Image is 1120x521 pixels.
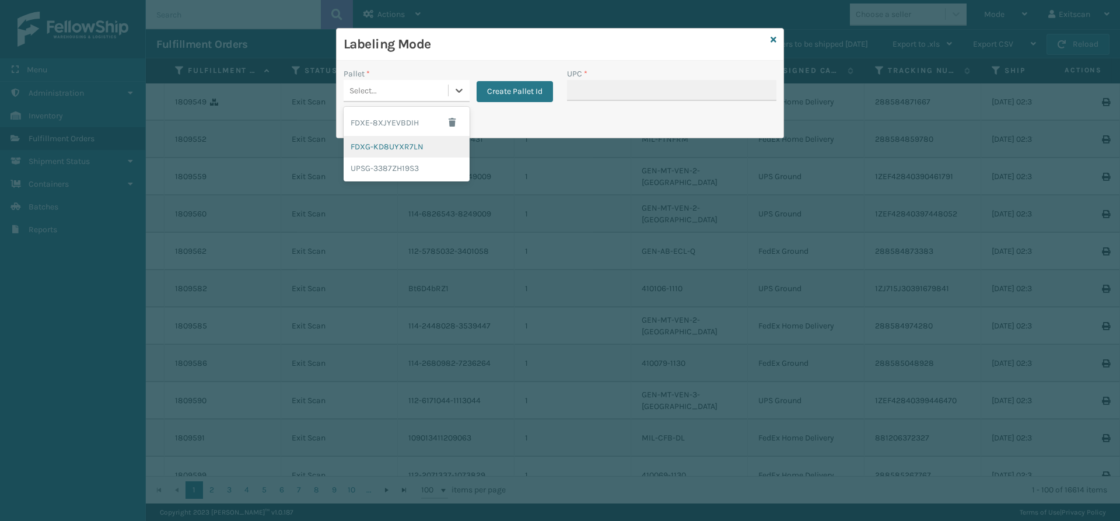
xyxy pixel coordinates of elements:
label: Pallet [344,68,370,80]
h3: Labeling Mode [344,36,766,53]
div: UPSG-3387ZH19S3 [344,158,470,179]
div: FDXG-KD8UYXR7LN [344,136,470,158]
div: FDXE-8XJYEVBDIH [344,109,470,136]
button: Create Pallet Id [477,81,553,102]
label: UPC [567,68,587,80]
div: Select... [349,85,377,97]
